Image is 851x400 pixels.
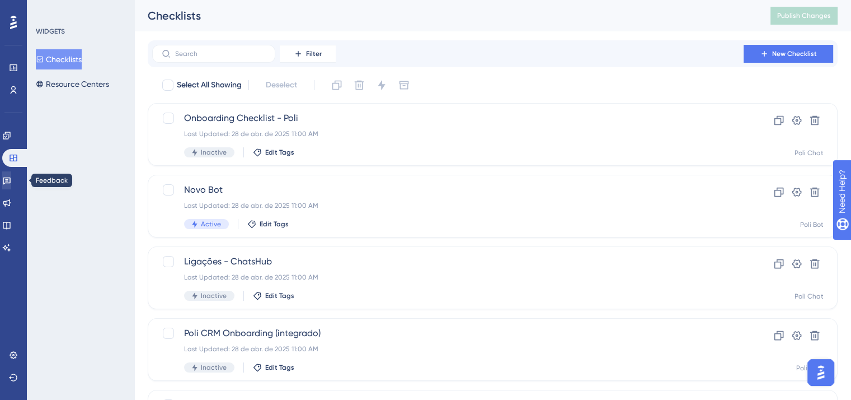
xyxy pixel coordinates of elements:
[306,49,322,58] span: Filter
[777,11,831,20] span: Publish Changes
[175,50,266,58] input: Search
[184,273,712,282] div: Last Updated: 28 de abr. de 2025 11:00 AM
[201,291,227,300] span: Inactive
[796,364,824,373] div: Poli CRM
[36,27,65,36] div: WIDGETS
[201,363,227,372] span: Inactive
[265,363,294,372] span: Edit Tags
[184,345,712,354] div: Last Updated: 28 de abr. de 2025 11:00 AM
[772,49,817,58] span: New Checklist
[800,220,824,229] div: Poli Bot
[253,148,294,157] button: Edit Tags
[148,8,742,24] div: Checklists
[201,220,221,229] span: Active
[265,291,294,300] span: Edit Tags
[266,78,297,92] span: Deselect
[247,220,289,229] button: Edit Tags
[794,292,824,301] div: Poli Chat
[184,183,712,197] span: Novo Bot
[184,255,712,268] span: Ligações - ChatsHub
[184,111,712,125] span: Onboarding Checklist - Poli
[770,7,838,25] button: Publish Changes
[280,45,336,63] button: Filter
[260,220,289,229] span: Edit Tags
[36,49,82,69] button: Checklists
[184,129,712,138] div: Last Updated: 28 de abr. de 2025 11:00 AM
[804,356,838,389] iframe: UserGuiding AI Assistant Launcher
[184,327,712,340] span: Poli CRM Onboarding (integrado)
[265,148,294,157] span: Edit Tags
[26,3,70,16] span: Need Help?
[177,78,242,92] span: Select All Showing
[201,148,227,157] span: Inactive
[256,75,307,95] button: Deselect
[253,363,294,372] button: Edit Tags
[184,201,712,210] div: Last Updated: 28 de abr. de 2025 11:00 AM
[36,74,109,94] button: Resource Centers
[253,291,294,300] button: Edit Tags
[744,45,833,63] button: New Checklist
[794,148,824,157] div: Poli Chat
